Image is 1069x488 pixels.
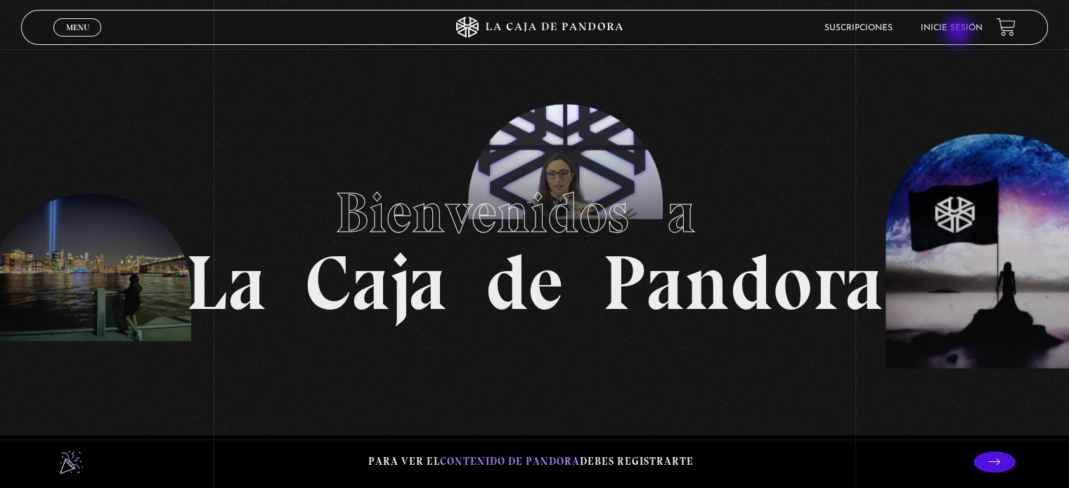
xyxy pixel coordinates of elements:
[61,35,94,45] span: Cerrar
[997,18,1016,37] a: View your shopping cart
[335,179,734,246] span: Bienvenidos a
[921,24,983,32] a: Inicie sesión
[824,24,893,32] a: Suscripciones
[66,23,89,32] span: Menu
[186,167,883,322] h1: La Caja de Pandora
[368,452,694,471] p: Para ver el debes registrarte
[440,455,580,468] span: contenido de Pandora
